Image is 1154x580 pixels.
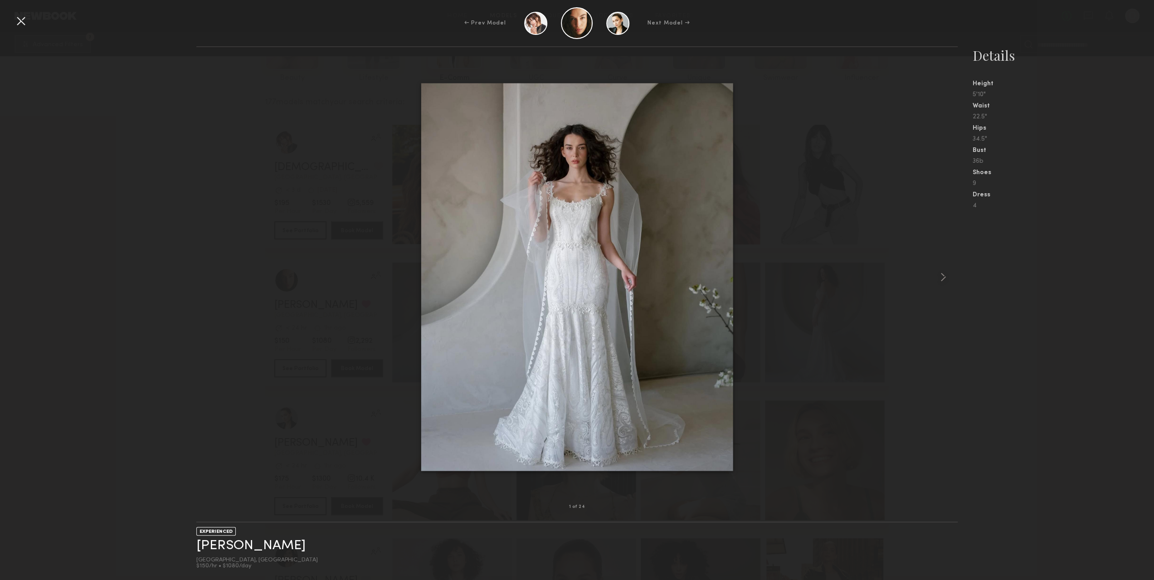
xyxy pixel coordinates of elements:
div: Bust [972,147,1154,154]
div: [GEOGRAPHIC_DATA], [GEOGRAPHIC_DATA] [196,557,318,563]
div: Hips [972,125,1154,132]
div: 36b [972,158,1154,165]
div: EXPERIENCED [196,527,236,536]
div: 22.5" [972,114,1154,120]
a: [PERSON_NAME] [196,539,306,553]
div: 34.5" [972,136,1154,142]
div: Next Model → [648,19,690,27]
div: 9 [972,180,1154,187]
div: Waist [972,103,1154,109]
div: $150/hr • $1080/day [196,563,318,569]
div: 4 [972,203,1154,209]
div: Shoes [972,170,1154,176]
div: ← Prev Model [464,19,506,27]
div: 5'10" [972,92,1154,98]
div: Height [972,81,1154,87]
div: 1 of 24 [569,505,585,509]
div: Details [972,46,1154,64]
div: Dress [972,192,1154,198]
